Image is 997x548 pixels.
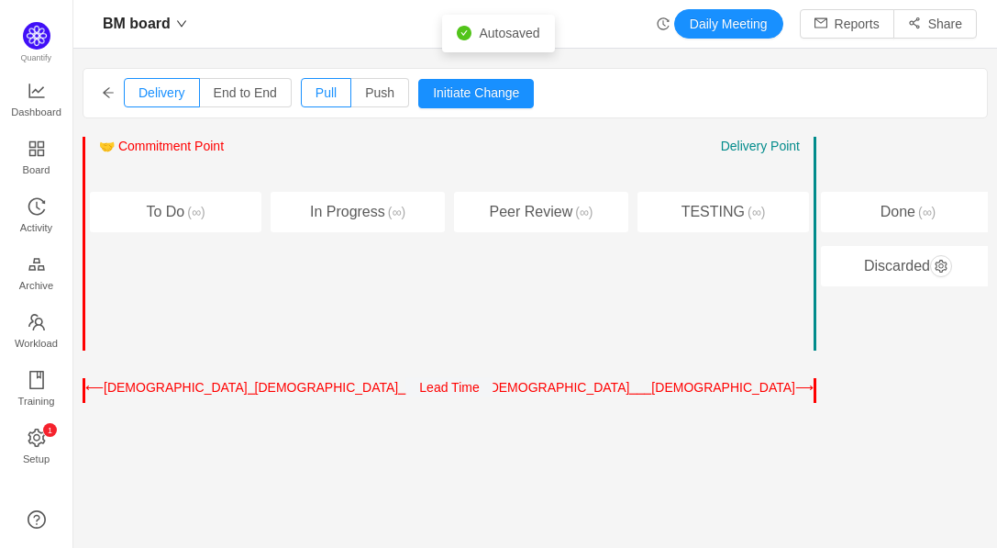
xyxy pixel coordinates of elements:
[457,26,471,40] i: icon: check-circle
[479,26,539,40] span: Autosaved
[19,267,53,304] span: Archive
[28,430,46,466] a: icon: settingSetup
[28,140,46,177] a: Board
[28,313,46,331] i: icon: team
[674,9,783,39] button: Daily Meeting
[28,314,46,351] a: Workload
[893,9,977,39] button: icon: share-altShare
[17,383,54,419] span: Training
[28,82,46,100] i: icon: line-chart
[316,85,337,100] span: Pull
[176,18,187,29] i: icon: down
[454,192,628,232] div: Peer Review
[103,9,171,39] span: BM board
[184,205,205,219] span: (∞)
[23,441,50,477] span: Setup
[271,192,445,232] div: In Progress
[138,85,185,100] span: Delivery
[90,192,261,232] div: To Do
[821,246,995,287] div: Discarded
[721,139,800,153] span: Delivery Point
[23,151,50,188] span: Board
[28,372,46,408] a: Training
[43,423,57,437] sup: 1
[28,140,46,158] i: icon: appstore
[418,79,534,108] button: Initiate Change
[23,22,50,50] img: Quantify
[657,17,670,30] i: icon: history
[28,197,46,216] i: icon: history
[28,371,46,389] i: icon: book
[102,86,115,99] i: icon: arrow-left
[449,378,814,397] div: ⟶[DEMOGRAPHIC_DATA]⎯⎯⎯[DEMOGRAPHIC_DATA]⎯⎯⎯⎯⎯⎯⎯⎯⎯⎯[DEMOGRAPHIC_DATA]⎯⎯⎯[DEMOGRAPHIC_DATA]⎯⎯⎯⎯⎯⎯⎯⎯...
[28,429,46,447] i: icon: setting
[11,94,61,130] span: Dashboard
[47,423,51,437] p: 1
[419,380,479,395] span: Lead Time
[572,205,593,219] span: (∞)
[28,255,46,274] i: icon: gold
[214,85,277,100] span: End to End
[821,192,995,232] div: Done
[20,209,52,246] span: Activity
[800,9,894,39] button: icon: mailReports
[28,198,46,235] a: Activity
[28,510,46,529] a: icon: question-circle
[637,192,809,232] div: TESTING
[28,83,46,119] a: Dashboard
[930,255,952,277] button: icon: setting
[99,139,224,153] span: 🤝 Commitment Point
[15,325,58,362] span: Workload
[745,205,765,219] span: (∞)
[385,205,405,219] span: (∞)
[915,205,936,219] span: (∞)
[21,53,52,62] span: Quantify
[28,256,46,293] a: Archive
[365,85,394,100] span: Push
[85,378,449,397] div: ⟵[DEMOGRAPHIC_DATA]⎯[DEMOGRAPHIC_DATA]⎯⎯⎯⎯⎯⎯⎯⎯⎯⎯⎯⎯[DEMOGRAPHIC_DATA]⎯⎯⎯⎯[DEMOGRAPHIC_DATA]⎯⎯⎯[DEM...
